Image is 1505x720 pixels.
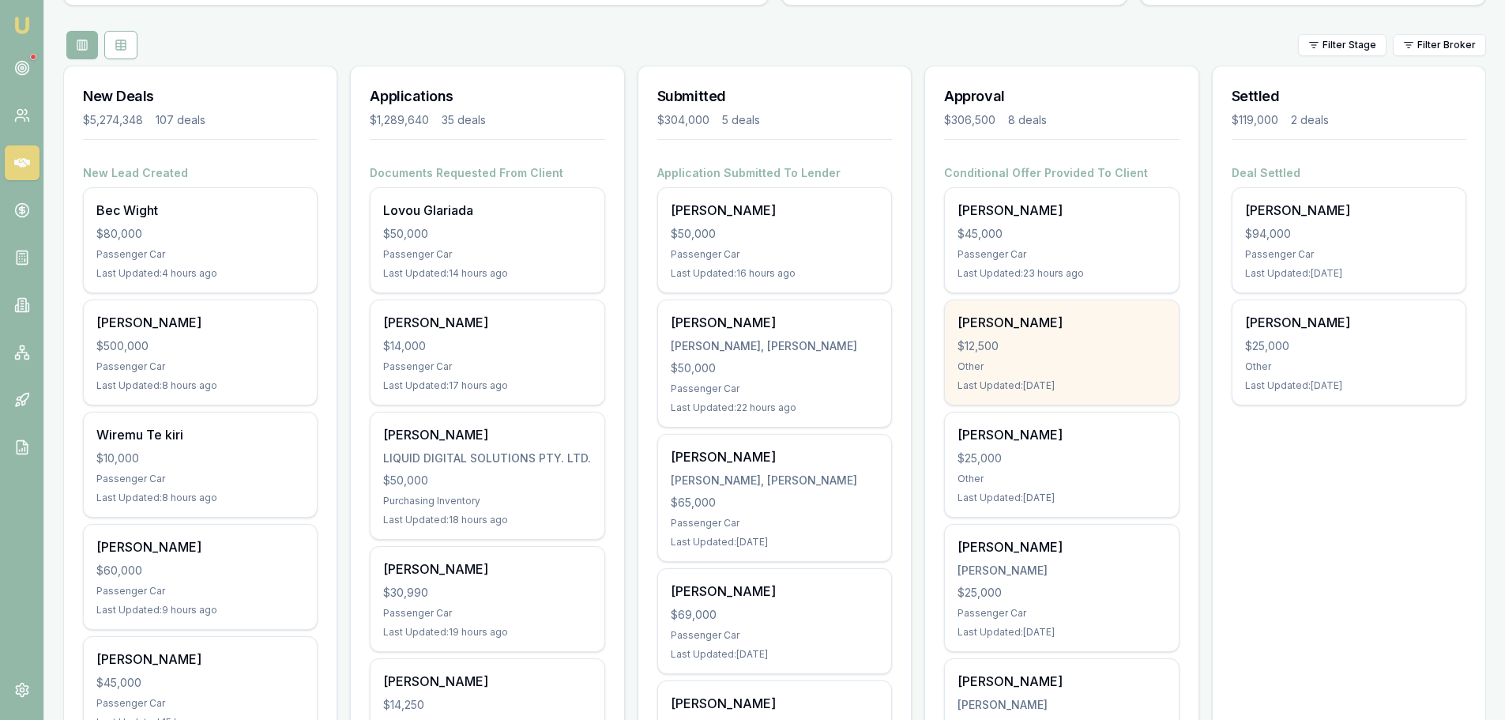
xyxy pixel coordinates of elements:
div: $69,000 [671,607,879,623]
div: [PERSON_NAME] [671,447,879,466]
div: $119,000 [1232,112,1278,128]
div: Last Updated: [DATE] [1245,267,1453,280]
div: Other [958,473,1165,485]
div: [PERSON_NAME] [1245,313,1453,332]
div: $50,000 [671,360,879,376]
div: [PERSON_NAME] [383,313,591,332]
div: Passenger Car [671,629,879,642]
div: 35 deals [442,112,486,128]
button: Filter Broker [1393,34,1486,56]
div: [PERSON_NAME] [383,560,591,579]
div: $500,000 [96,338,304,354]
h3: Approval [944,85,1179,107]
div: $304,000 [657,112,709,128]
div: [PERSON_NAME] [958,672,1165,691]
div: [PERSON_NAME] [671,694,879,713]
img: emu-icon-u.png [13,16,32,35]
div: Passenger Car [958,607,1165,620]
div: Last Updated: 19 hours ago [383,626,591,639]
div: Lovou Glariada [383,201,591,220]
div: $30,990 [383,585,591,601]
div: Purchasing Inventory [383,495,591,507]
div: [PERSON_NAME] [958,697,1165,713]
h3: New Deals [83,85,318,107]
h3: Submitted [657,85,892,107]
button: Filter Stage [1298,34,1386,56]
div: Last Updated: [DATE] [958,379,1165,392]
div: Passenger Car [96,360,304,373]
div: $25,000 [1245,338,1453,354]
div: $14,250 [383,697,591,713]
h4: Documents Requested From Client [370,165,604,181]
h4: Application Submitted To Lender [657,165,892,181]
div: $1,289,640 [370,112,429,128]
div: Last Updated: 8 hours ago [96,379,304,392]
h4: New Lead Created [83,165,318,181]
div: [PERSON_NAME] [958,425,1165,444]
div: $12,500 [958,338,1165,354]
div: $94,000 [1245,226,1453,242]
div: Passenger Car [96,585,304,597]
span: Filter Stage [1323,39,1376,51]
div: Last Updated: [DATE] [671,648,879,661]
div: [PERSON_NAME] [671,201,879,220]
div: $60,000 [96,563,304,579]
div: Last Updated: [DATE] [1245,379,1453,392]
div: Wiremu Te kiri [96,425,304,444]
div: 8 deals [1008,112,1047,128]
div: [PERSON_NAME] [1245,201,1453,220]
div: 5 deals [722,112,760,128]
div: Last Updated: 14 hours ago [383,267,591,280]
div: [PERSON_NAME] [958,537,1165,556]
div: Passenger Car [96,697,304,710]
div: $306,500 [944,112,995,128]
div: $65,000 [671,495,879,511]
div: Passenger Car [958,248,1165,261]
div: LIQUID DIGITAL SOLUTIONS PTY. LTD. [383,450,591,466]
div: $50,000 [383,473,591,488]
div: Passenger Car [671,383,879,395]
div: Last Updated: 22 hours ago [671,401,879,414]
div: $10,000 [96,450,304,466]
div: Passenger Car [1245,248,1453,261]
div: [PERSON_NAME], [PERSON_NAME] [671,338,879,354]
div: Other [1245,360,1453,373]
div: [PERSON_NAME] [958,313,1165,332]
div: Passenger Car [383,360,591,373]
div: Passenger Car [96,248,304,261]
div: 2 deals [1291,112,1329,128]
div: $45,000 [958,226,1165,242]
div: 107 deals [156,112,205,128]
div: $25,000 [958,450,1165,466]
div: [PERSON_NAME] [96,650,304,669]
h4: Conditional Offer Provided To Client [944,165,1179,181]
div: $14,000 [383,338,591,354]
div: $50,000 [671,226,879,242]
div: Other [958,360,1165,373]
div: Passenger Car [671,517,879,530]
div: $45,000 [96,675,304,691]
div: Last Updated: 16 hours ago [671,267,879,280]
div: Last Updated: 9 hours ago [96,604,304,616]
div: Last Updated: [DATE] [958,492,1165,504]
div: [PERSON_NAME] [383,425,591,444]
div: [PERSON_NAME] [383,672,591,691]
div: Passenger Car [96,473,304,485]
div: [PERSON_NAME] [958,201,1165,220]
div: Last Updated: [DATE] [958,626,1165,639]
div: [PERSON_NAME] [671,313,879,332]
div: Last Updated: 18 hours ago [383,514,591,526]
div: Bec Wight [96,201,304,220]
div: [PERSON_NAME] [96,537,304,556]
h3: Settled [1232,85,1466,107]
div: Passenger Car [383,607,591,620]
div: Last Updated: 4 hours ago [96,267,304,280]
div: Passenger Car [383,248,591,261]
div: Last Updated: 8 hours ago [96,492,304,504]
div: [PERSON_NAME], [PERSON_NAME] [671,473,879,488]
div: $50,000 [383,226,591,242]
div: Last Updated: 17 hours ago [383,379,591,392]
div: $25,000 [958,585,1165,601]
div: Last Updated: [DATE] [671,536,879,548]
div: $80,000 [96,226,304,242]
